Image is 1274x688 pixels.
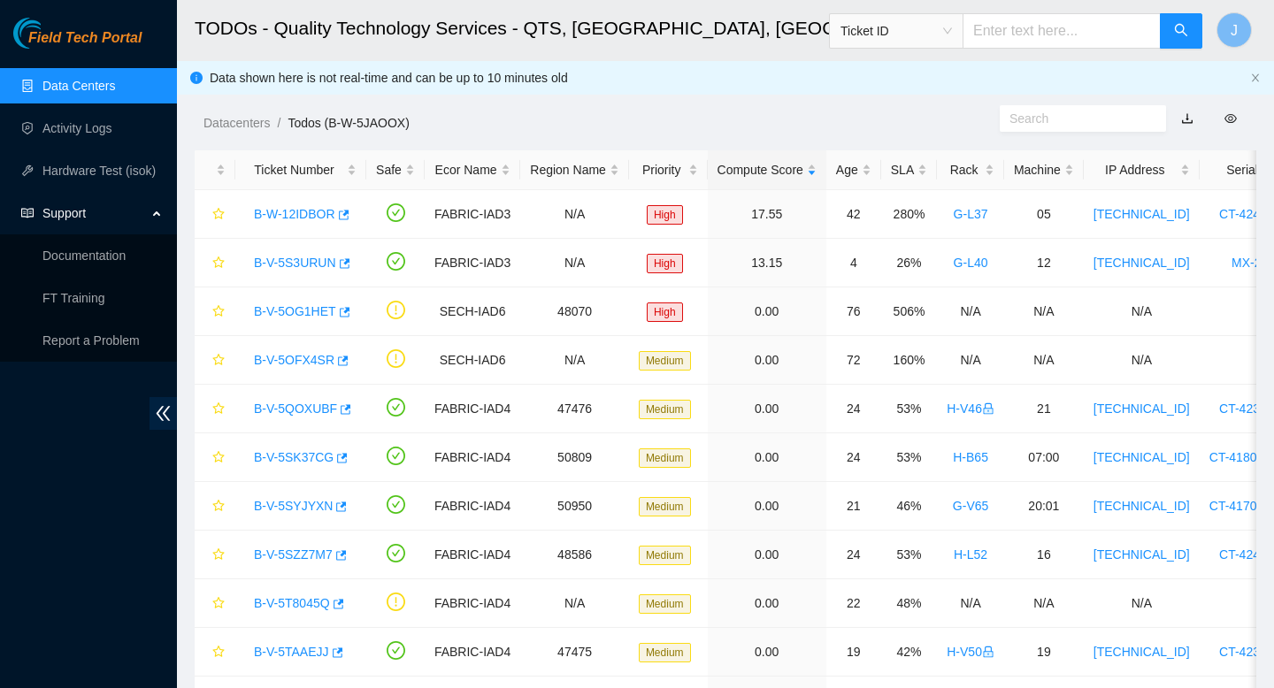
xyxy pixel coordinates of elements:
td: 05 [1004,190,1084,239]
td: 47475 [520,628,629,677]
a: Documentation [42,248,126,263]
td: 24 [826,385,881,433]
span: Medium [639,643,691,662]
span: High [647,302,683,322]
td: 24 [826,433,881,482]
td: FABRIC-IAD4 [425,579,520,628]
a: B-V-5SZZ7M7 [254,547,333,562]
span: exclamation-circle [387,592,405,611]
td: 42 [826,190,881,239]
span: High [647,205,683,225]
span: Medium [639,351,691,371]
td: 53% [881,433,937,482]
td: SECH-IAD6 [425,336,520,385]
td: FABRIC-IAD4 [425,628,520,677]
a: B-V-5SK37CG [254,450,334,464]
td: 0.00 [708,336,826,385]
a: [TECHNICAL_ID] [1094,645,1190,659]
td: N/A [937,336,1004,385]
span: Medium [639,448,691,468]
a: FT Training [42,291,105,305]
button: J [1216,12,1252,48]
td: N/A [520,579,629,628]
button: star [204,200,226,228]
td: 48% [881,579,937,628]
td: N/A [937,579,1004,628]
a: B-V-5SYJYXN [254,499,333,513]
td: 47476 [520,385,629,433]
span: Field Tech Portal [28,30,142,47]
a: Datacenters [203,116,270,130]
span: High [647,254,683,273]
td: 20:01 [1004,482,1084,531]
span: Medium [639,497,691,516]
a: H-B65 [953,450,988,464]
a: [TECHNICAL_ID] [1094,450,1190,464]
td: 76 [826,287,881,336]
td: N/A [937,287,1004,336]
button: star [204,248,226,277]
td: 0.00 [708,287,826,336]
a: B-V-5OFX4SR [254,353,334,367]
a: [TECHNICAL_ID] [1094,499,1190,513]
span: lock [982,646,994,658]
span: check-circle [387,641,405,660]
span: check-circle [387,495,405,514]
td: FABRIC-IAD3 [425,239,520,287]
td: FABRIC-IAD4 [425,482,520,531]
a: H-V50lock [947,645,994,659]
a: H-L52 [954,547,987,562]
td: N/A [1004,287,1084,336]
a: Todos (B-W-5JAOOX) [288,116,409,130]
td: 0.00 [708,433,826,482]
button: download [1168,104,1207,133]
a: Hardware Test (isok) [42,164,156,178]
td: N/A [1004,579,1084,628]
td: 50809 [520,433,629,482]
span: star [212,597,225,611]
button: close [1250,73,1261,84]
span: / [277,116,280,130]
span: star [212,354,225,368]
a: G-V65 [953,499,988,513]
td: 07:00 [1004,433,1084,482]
td: N/A [520,190,629,239]
span: check-circle [387,447,405,465]
td: 0.00 [708,385,826,433]
td: 0.00 [708,531,826,579]
a: Data Centers [42,79,115,93]
button: search [1160,13,1202,49]
td: 72 [826,336,881,385]
button: star [204,443,226,471]
span: check-circle [387,252,405,271]
td: N/A [1004,336,1084,385]
img: Akamai Technologies [13,18,89,49]
td: 48586 [520,531,629,579]
td: 160% [881,336,937,385]
span: J [1231,19,1238,42]
td: 12 [1004,239,1084,287]
span: Medium [639,594,691,614]
span: lock [982,402,994,415]
span: search [1174,23,1188,40]
span: star [212,500,225,514]
button: star [204,297,226,325]
button: star [204,394,226,423]
td: 21 [826,482,881,531]
td: N/A [1084,579,1200,628]
span: Medium [639,400,691,419]
td: 16 [1004,531,1084,579]
td: 0.00 [708,482,826,531]
td: 24 [826,531,881,579]
td: 19 [826,628,881,677]
a: Activity Logs [42,121,112,135]
td: FABRIC-IAD4 [425,385,520,433]
button: star [204,346,226,374]
td: 280% [881,190,937,239]
td: 4 [826,239,881,287]
a: G-L37 [954,207,988,221]
span: double-left [150,397,177,430]
p: Report a Problem [42,323,163,358]
a: B-V-5T8045Q [254,596,330,610]
a: B-V-5OG1HET [254,304,336,318]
